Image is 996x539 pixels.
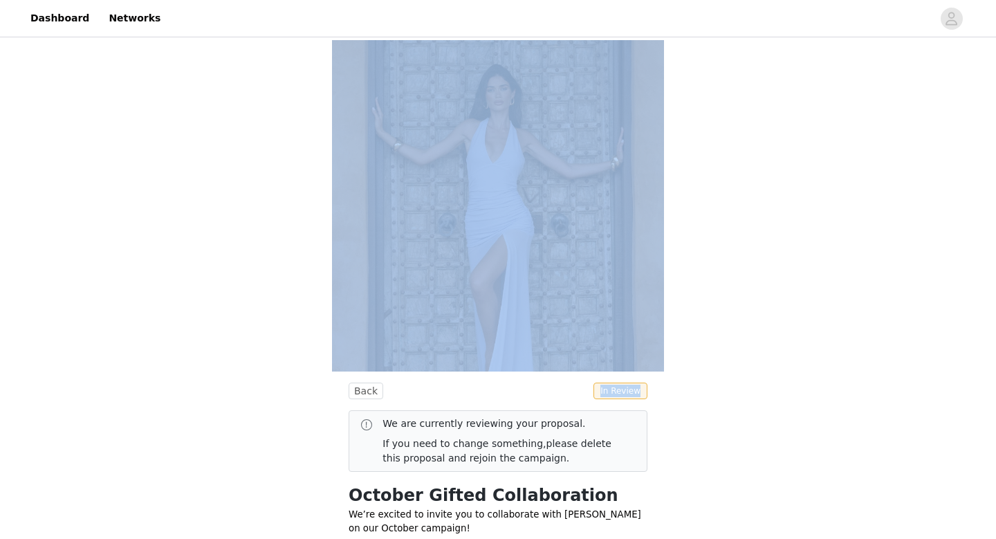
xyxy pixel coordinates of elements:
[382,437,625,466] p: If you need to change something,
[349,483,647,508] h1: October Gifted Collaboration
[100,3,169,34] a: Networks
[22,3,98,34] a: Dashboard
[349,509,641,533] span: We’re excited to invite you to collaborate with [PERSON_NAME] on our October campaign!
[593,383,647,399] span: In Review
[332,40,664,372] img: campaign image
[382,417,625,431] p: We are currently reviewing your proposal.
[382,438,611,464] a: please delete this proposal and rejoin the campaign.
[349,383,383,399] button: Back
[945,8,958,30] div: avatar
